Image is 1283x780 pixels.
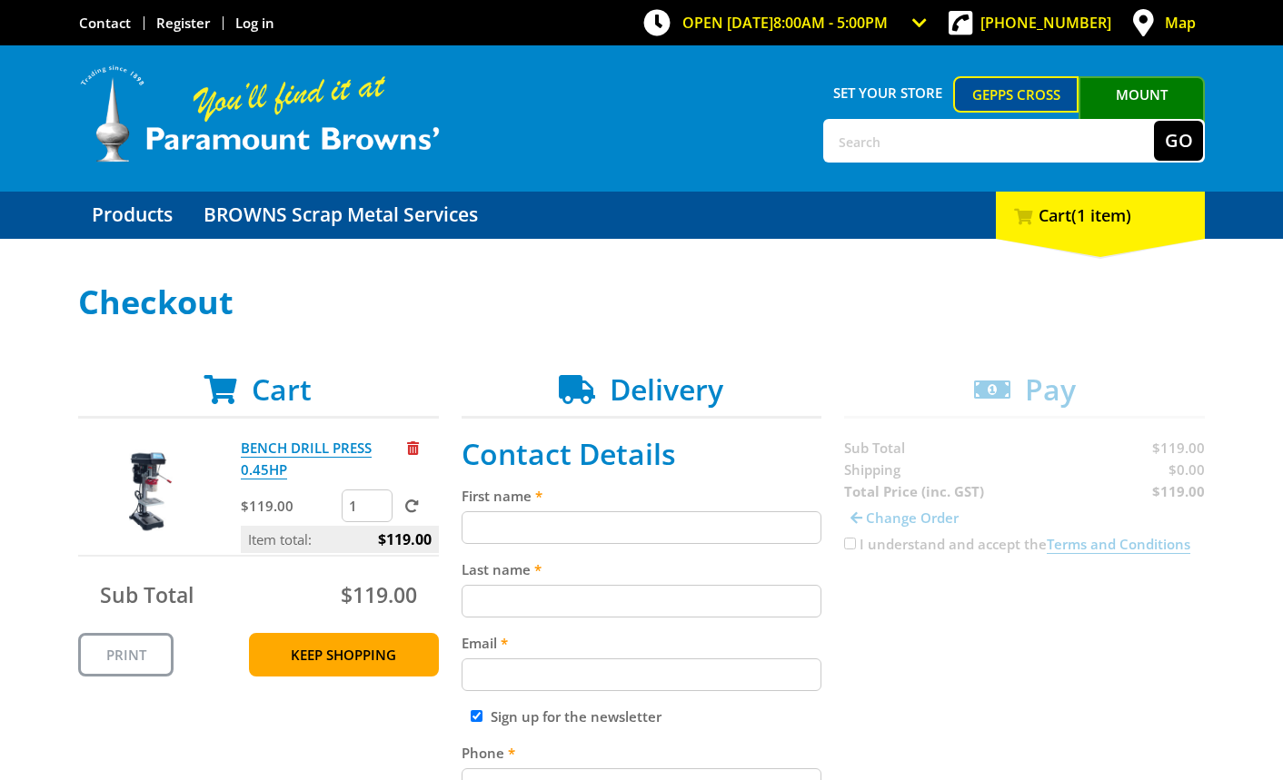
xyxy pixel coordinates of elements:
[407,439,419,457] a: Remove from cart
[341,580,417,609] span: $119.00
[78,192,186,239] a: Go to the Products page
[378,526,432,553] span: $119.00
[462,632,822,654] label: Email
[1079,76,1205,145] a: Mount [PERSON_NAME]
[953,76,1079,113] a: Gepps Cross
[462,437,822,471] h2: Contact Details
[78,633,174,676] a: Print
[78,64,442,164] img: Paramount Browns'
[823,76,953,109] span: Set your store
[462,485,822,507] label: First name
[78,284,1205,321] h1: Checkout
[682,13,888,33] span: OPEN [DATE]
[95,437,204,546] img: BENCH DRILL PRESS 0.45HP
[241,526,439,553] p: Item total:
[190,192,492,239] a: Go to the BROWNS Scrap Metal Services page
[1071,204,1131,226] span: (1 item)
[491,707,661,726] label: Sign up for the newsletter
[241,439,372,479] a: BENCH DRILL PRESS 0.45HP
[825,121,1154,161] input: Search
[773,13,888,33] span: 8:00am - 5:00pm
[156,14,210,32] a: Go to the registration page
[252,370,312,409] span: Cart
[100,580,194,609] span: Sub Total
[1154,121,1203,161] button: Go
[249,633,439,676] a: Keep Shopping
[996,192,1205,239] div: Cart
[462,558,822,580] label: Last name
[235,14,274,32] a: Log in
[462,742,822,764] label: Phone
[462,511,822,544] input: Please enter your first name.
[462,585,822,617] input: Please enter your last name.
[241,495,338,517] p: $119.00
[79,14,131,32] a: Go to the Contact page
[610,370,723,409] span: Delivery
[462,658,822,691] input: Please enter your email address.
